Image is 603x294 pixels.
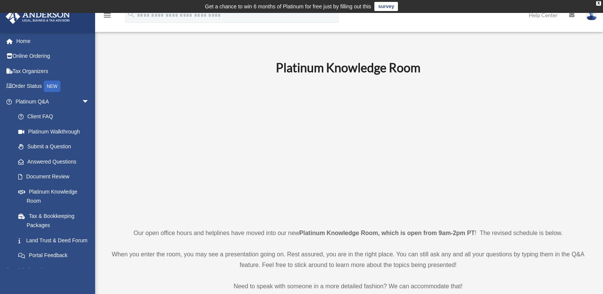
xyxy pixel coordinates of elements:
[11,154,101,169] a: Answered Questions
[11,184,97,208] a: Platinum Knowledge Room
[586,10,597,21] img: User Pic
[44,81,60,92] div: NEW
[5,49,101,64] a: Online Ordering
[276,60,420,75] b: Platinum Knowledge Room
[82,94,97,110] span: arrow_drop_down
[205,2,371,11] div: Get a chance to win 6 months of Platinum for free just by filling out this
[103,13,112,20] a: menu
[374,2,398,11] a: survey
[11,124,101,139] a: Platinum Walkthrough
[5,33,101,49] a: Home
[5,79,101,94] a: Order StatusNEW
[5,94,101,109] a: Platinum Q&Aarrow_drop_down
[3,9,72,24] img: Anderson Advisors Platinum Portal
[11,109,101,124] a: Client FAQ
[11,169,101,184] a: Document Review
[5,263,101,278] a: Digital Productsarrow_drop_down
[5,64,101,79] a: Tax Organizers
[103,11,112,20] i: menu
[108,249,588,270] p: When you enter the room, you may see a presentation going on. Rest assured, you are in the right ...
[234,85,462,214] iframe: 231110_Toby_KnowledgeRoom
[596,1,601,6] div: close
[11,139,101,154] a: Submit a Question
[11,208,101,233] a: Tax & Bookkeeping Packages
[108,281,588,292] p: Need to speak with someone in a more detailed fashion? We can accommodate that!
[299,230,475,236] strong: Platinum Knowledge Room, which is open from 9am-2pm PT
[11,248,101,263] a: Portal Feedback
[108,228,588,238] p: Our open office hours and helplines have moved into our new ! The revised schedule is below.
[82,263,97,278] span: arrow_drop_down
[11,233,101,248] a: Land Trust & Deed Forum
[127,10,135,19] i: search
